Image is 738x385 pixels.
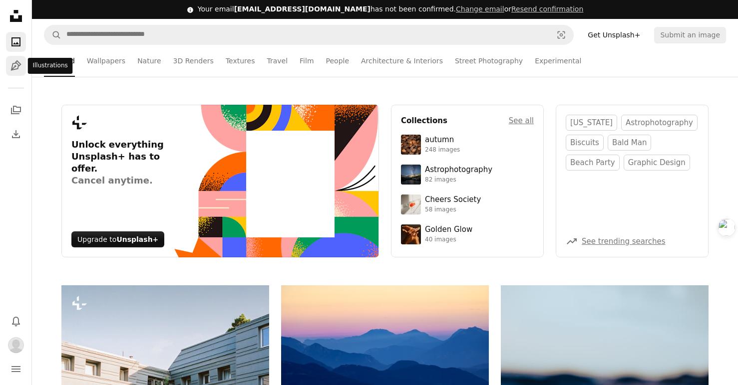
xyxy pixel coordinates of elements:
[401,224,534,244] a: Golden Glow40 images
[425,165,492,175] div: Astrophotography
[535,45,581,77] a: Experimental
[401,165,534,185] a: Astrophotography82 images
[566,155,620,171] a: beach party
[6,56,26,76] a: Illustrations
[401,194,534,214] a: Cheers Society58 images
[6,311,26,331] button: Notifications
[456,5,583,13] span: or
[6,6,26,28] a: Home — Unsplash
[361,45,443,77] a: Architecture & Interiors
[6,124,26,144] a: Download History
[173,45,214,77] a: 3D Renders
[226,45,255,77] a: Textures
[401,194,421,214] img: photo-1610218588353-03e3130b0e2d
[608,135,652,151] a: bald man
[566,135,604,151] a: biscuits
[137,45,161,77] a: Nature
[267,45,288,77] a: Travel
[71,139,174,187] h3: Unlock everything Unsplash+ has to offer.
[8,337,24,353] img: Avatar of user WEIHONG LIAO
[511,4,583,14] button: Resend confirmation
[71,175,174,187] span: Cancel anytime.
[582,237,666,246] a: See trending searches
[198,4,584,14] div: Your email has not been confirmed.
[425,195,481,205] div: Cheers Society
[281,345,489,354] a: Layered blue mountains under a pastel sky
[6,32,26,52] a: Photos
[455,45,523,77] a: Street Photography
[425,236,472,244] div: 40 images
[425,146,460,154] div: 248 images
[582,27,646,43] a: Get Unsplash+
[44,25,61,44] button: Search Unsplash
[566,115,617,131] a: [US_STATE]
[326,45,350,77] a: People
[71,231,164,247] div: Upgrade to
[234,5,370,13] span: [EMAIL_ADDRESS][DOMAIN_NAME]
[61,105,379,257] a: Unlock everything Unsplash+ has to offer.Cancel anytime.Upgrade toUnsplash+
[425,206,481,214] div: 58 images
[6,359,26,379] button: Menu
[425,176,492,184] div: 82 images
[116,235,158,243] strong: Unsplash+
[401,135,421,155] img: photo-1637983927634-619de4ccecac
[624,155,690,171] a: graphic design
[401,135,534,155] a: autumn248 images
[654,27,726,43] button: Submit an image
[6,100,26,120] a: Collections
[401,165,421,185] img: photo-1538592487700-be96de73306f
[401,224,421,244] img: premium_photo-1754759085924-d6c35cb5b7a4
[425,225,472,235] div: Golden Glow
[621,115,698,131] a: astrophotography
[509,115,534,127] a: See all
[401,115,447,127] h4: Collections
[425,135,460,145] div: autumn
[87,45,125,77] a: Wallpapers
[300,45,314,77] a: Film
[549,25,573,44] button: Visual search
[6,335,26,355] button: Profile
[44,25,574,45] form: Find visuals sitewide
[456,5,504,13] a: Change email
